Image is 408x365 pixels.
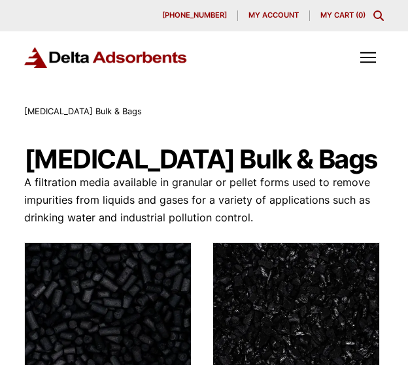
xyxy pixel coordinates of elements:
h1: [MEDICAL_DATA] Bulk & Bags [24,145,383,174]
a: My account [238,10,310,21]
p: A filtration media available in granular or pellet forms used to remove impurities from liquids a... [24,174,383,227]
span: 0 [358,10,363,20]
img: Delta Adsorbents [24,47,188,69]
span: [MEDICAL_DATA] Bulk & Bags [24,106,142,116]
a: [PHONE_NUMBER] [152,10,238,21]
span: [PHONE_NUMBER] [162,12,227,19]
a: My Cart (0) [320,10,365,20]
div: Toggle Modal Content [373,10,384,21]
span: My account [248,12,299,19]
div: Toggle Off Canvas Content [352,42,384,73]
